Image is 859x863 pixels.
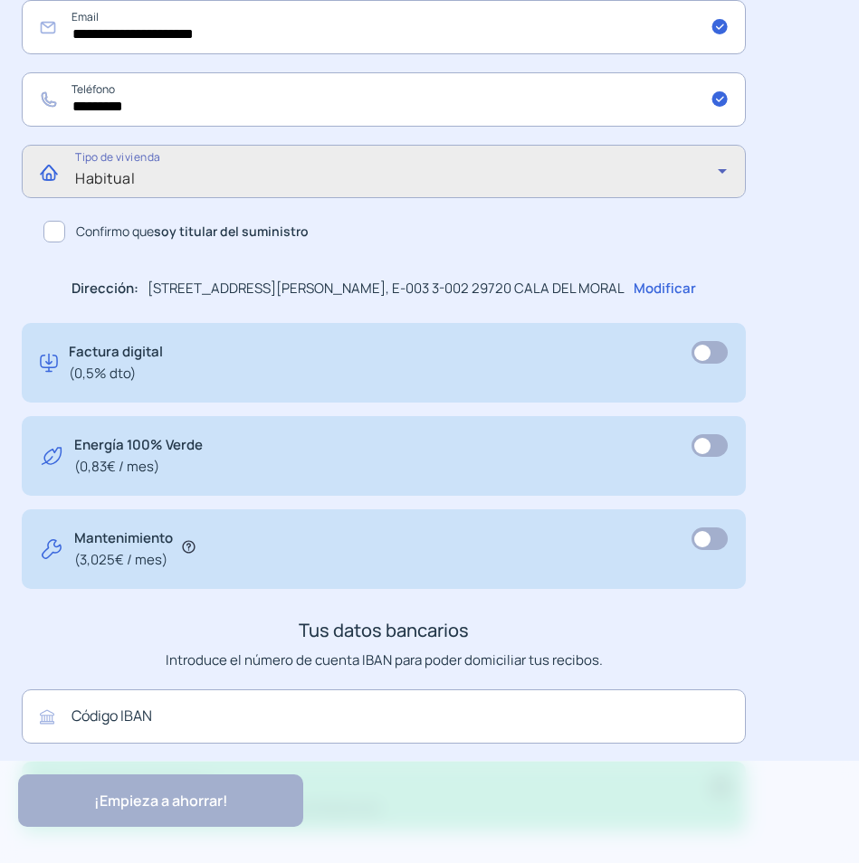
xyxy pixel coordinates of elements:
span: (3,025€ / mes) [74,549,173,571]
h3: Tus datos bancarios [22,616,746,645]
p: Factura digital [69,341,163,384]
span: Confirmo que [76,222,309,242]
p: Introduce el número de cuenta IBAN para poder domiciliar tus recibos. [22,650,746,671]
p: Mantenimiento [74,527,173,571]
img: digital-invoice.svg [40,341,58,384]
span: Habitual [75,168,135,188]
img: tool.svg [40,527,63,571]
p: Modificar [634,278,696,299]
mat-label: Tipo de vivienda [75,150,160,166]
span: (0,5% dto) [69,363,163,384]
span: (0,83€ / mes) [74,456,203,478]
p: Dirección: [72,278,138,299]
p: [STREET_ADDRESS][PERSON_NAME], E-003 3-002 29720 CALA DEL MORAL [148,278,625,299]
img: energy-green.svg [40,434,63,478]
b: soy titular del suministro [154,223,309,240]
p: Energía 100% Verde [74,434,203,478]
